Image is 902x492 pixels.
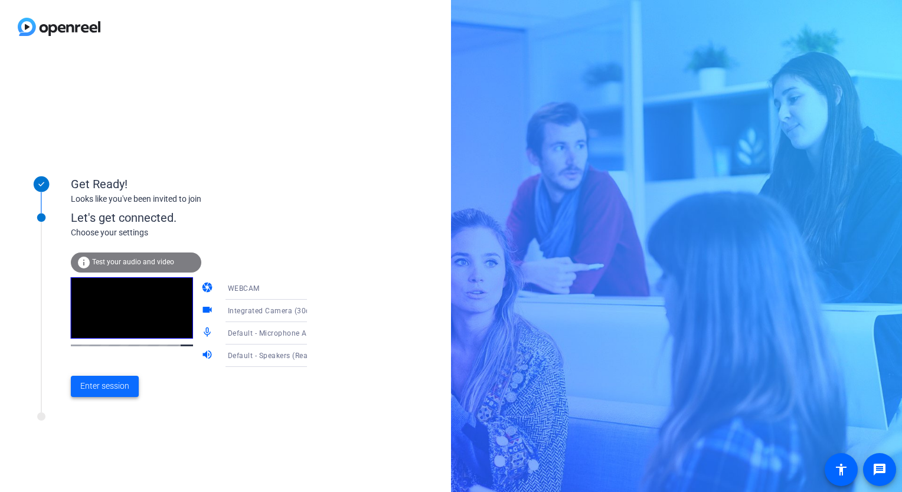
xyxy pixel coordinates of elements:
span: Test your audio and video [92,258,174,266]
span: WEBCAM [228,284,260,293]
span: Default - Speakers (Realtek(R) Audio) [228,350,355,360]
mat-icon: info [77,255,91,270]
div: Get Ready! [71,175,307,193]
div: Looks like you've been invited to join [71,193,307,205]
div: Let's get connected. [71,209,331,227]
mat-icon: volume_up [201,349,215,363]
mat-icon: message [872,463,887,477]
span: Integrated Camera (30c9:0050) [228,306,337,315]
div: Choose your settings [71,227,331,239]
button: Enter session [71,376,139,397]
mat-icon: accessibility [834,463,848,477]
mat-icon: mic_none [201,326,215,340]
mat-icon: videocam [201,304,215,318]
span: Enter session [80,380,129,392]
span: Default - Microphone Array (Intel® Smart Sound Technology for Digital Microphones) [228,328,521,337]
mat-icon: camera [201,281,215,296]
